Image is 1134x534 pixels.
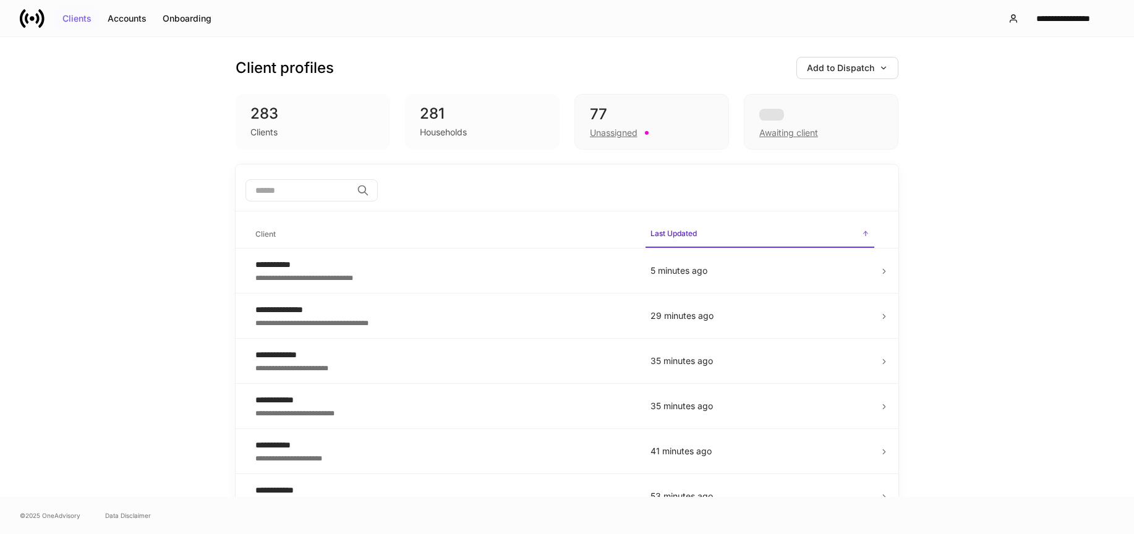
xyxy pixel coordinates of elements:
div: Awaiting client [744,94,898,150]
div: 283 [250,104,375,124]
a: Data Disclaimer [105,511,151,520]
div: Households [420,126,467,138]
div: Accounts [108,14,147,23]
div: 77 [590,104,714,124]
span: Last Updated [646,221,874,248]
p: 35 minutes ago [650,355,869,367]
span: © 2025 OneAdvisory [20,511,80,520]
button: Accounts [100,9,155,28]
div: Awaiting client [759,127,818,139]
p: 53 minutes ago [650,490,869,502]
div: Clients [62,14,92,23]
span: Client [250,222,636,247]
div: 281 [420,104,545,124]
h6: Client [255,228,276,240]
p: 5 minutes ago [650,265,869,277]
p: 35 minutes ago [650,400,869,412]
button: Clients [54,9,100,28]
h3: Client profiles [236,58,334,78]
button: Onboarding [155,9,220,28]
div: 77Unassigned [574,94,729,150]
h6: Last Updated [650,227,697,239]
div: Clients [250,126,278,138]
button: Add to Dispatch [796,57,898,79]
div: Add to Dispatch [807,64,888,72]
p: 29 minutes ago [650,310,869,322]
div: Unassigned [590,127,637,139]
div: Onboarding [163,14,211,23]
p: 41 minutes ago [650,445,869,457]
